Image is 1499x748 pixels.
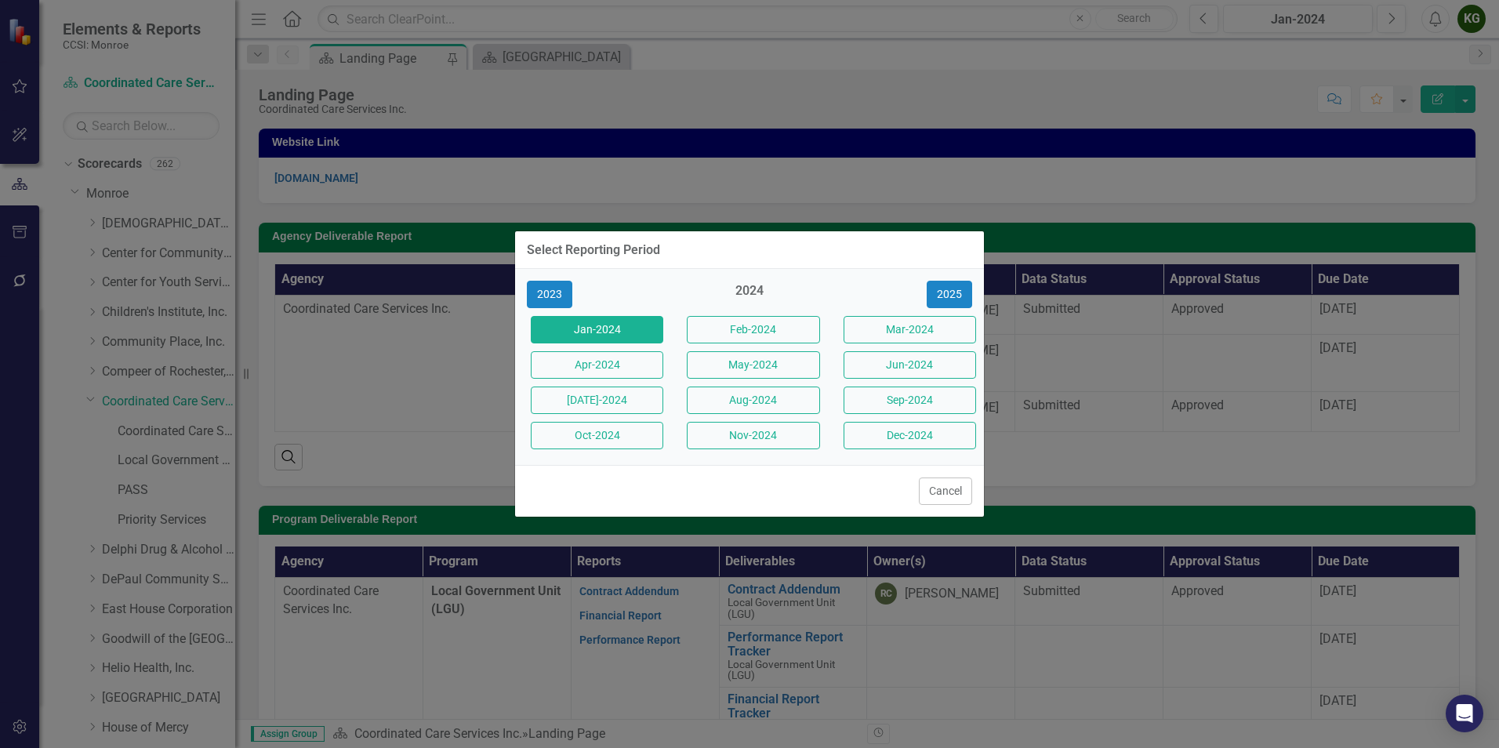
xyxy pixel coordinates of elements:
[687,387,819,414] button: Aug-2024
[1446,695,1483,732] div: Open Intercom Messenger
[687,316,819,343] button: Feb-2024
[687,422,819,449] button: Nov-2024
[683,282,815,308] div: 2024
[531,422,663,449] button: Oct-2024
[531,387,663,414] button: [DATE]-2024
[844,422,976,449] button: Dec-2024
[919,477,972,505] button: Cancel
[687,351,819,379] button: May-2024
[844,316,976,343] button: Mar-2024
[927,281,972,308] button: 2025
[844,351,976,379] button: Jun-2024
[531,351,663,379] button: Apr-2024
[527,243,660,257] div: Select Reporting Period
[844,387,976,414] button: Sep-2024
[531,316,663,343] button: Jan-2024
[527,281,572,308] button: 2023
